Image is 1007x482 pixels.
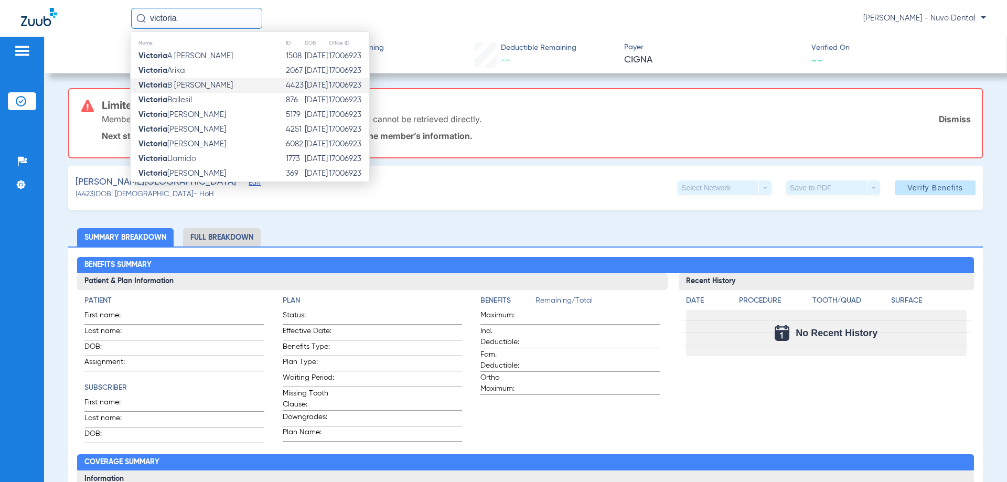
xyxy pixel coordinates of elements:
iframe: Chat Widget [955,432,1007,482]
span: [PERSON_NAME] [138,169,226,177]
span: Verified On [811,42,990,53]
span: B [PERSON_NAME] [138,81,233,89]
span: Ballesil [138,96,192,104]
td: 17006923 [328,93,369,108]
span: Effective Date: [283,326,334,340]
span: [PERSON_NAME] [138,140,226,148]
span: [PERSON_NAME] [138,111,226,119]
span: Payer [624,42,802,53]
img: hamburger-icon [14,45,30,57]
span: Last name: [84,326,136,340]
td: 1773 [285,152,304,166]
span: Waiting Period: [283,372,334,387]
td: [DATE] [304,49,328,63]
app-breakdown-title: Date [686,295,730,310]
span: First name: [84,310,136,324]
td: [DATE] [304,181,328,196]
img: Search Icon [136,14,146,23]
strong: Victoria [138,169,167,177]
td: [DATE] [304,78,328,93]
strong: Victoria [138,96,167,104]
h4: Benefits [480,295,535,306]
span: Last name: [84,413,136,427]
a: Dismiss [939,114,971,124]
span: Arika [138,67,185,74]
span: -- [501,56,510,65]
td: [DATE] [304,108,328,122]
h3: Limited Data Access [102,100,971,111]
td: 17006923 [328,166,369,181]
button: Verify Benefits [895,180,976,195]
span: Downgrades: [283,412,334,426]
span: Status: [283,310,334,324]
span: A [PERSON_NAME] [138,52,233,60]
span: Llamido [138,155,196,163]
span: DOB: [84,341,136,356]
span: [PERSON_NAME] - Nuvo Dental [863,13,986,24]
strong: Victoria [138,52,167,60]
td: 17006923 [328,49,369,63]
h4: Plan [283,295,462,306]
span: Plan Type: [283,357,334,371]
strong: Victoria [138,81,167,89]
span: Benefits Type: [283,341,334,356]
h2: Benefits Summary [77,257,973,274]
app-breakdown-title: Procedure [739,295,809,310]
td: [DATE] [304,93,328,108]
td: 1508 [285,49,304,63]
span: Plan Name: [283,427,334,441]
strong: Victoria [138,140,167,148]
th: ID [285,37,304,49]
p: Member data is only available through a third-party administrator and cannot be retrieved directly. [102,114,481,124]
strong: Victoria [138,125,167,133]
app-breakdown-title: Benefits [480,295,535,310]
td: 17006923 [328,78,369,93]
input: Search for patients [131,8,262,29]
th: DOB [304,37,328,49]
span: Ortho Maximum: [480,372,532,394]
img: Zuub Logo [21,8,57,26]
h4: Tooth/Quad [812,295,887,306]
h2: Coverage Summary [77,454,973,471]
span: Missing Tooth Clause: [283,388,334,410]
span: Verify Benefits [907,184,963,192]
strong: Victoria [138,67,167,74]
td: 369 [285,166,304,181]
span: [PERSON_NAME] [138,125,226,133]
td: [DATE] [304,63,328,78]
td: 17006923 [328,63,369,78]
span: CIGNA [624,53,802,67]
td: [DATE] [304,122,328,137]
span: DOB: [84,429,136,443]
app-breakdown-title: Surface [891,295,966,310]
h4: Subscriber [84,382,264,393]
td: 17006923 [328,108,369,122]
h4: Surface [891,295,966,306]
span: -- [811,55,823,66]
span: Maximum: [480,310,532,324]
td: [DATE] [304,137,328,152]
p: Next step: Please contact the third-party administrator to access the member’s information. [102,131,971,141]
td: 17006923 [328,181,369,196]
h4: Date [686,295,730,306]
app-breakdown-title: Tooth/Quad [812,295,887,310]
td: 17006923 [328,152,369,166]
td: 4423 [285,78,304,93]
span: Remaining/Total [535,295,660,310]
td: 2067 [285,63,304,78]
h4: Procedure [739,295,809,306]
span: Ind. Deductible: [480,326,532,348]
h3: Recent History [679,273,974,290]
span: First name: [84,397,136,411]
h4: Patient [84,295,264,306]
span: Edit [249,179,258,189]
h3: Patient & Plan Information [77,273,667,290]
strong: Victoria [138,111,167,119]
td: [DATE] [304,166,328,181]
td: 435 [285,181,304,196]
span: Assignment: [84,357,136,371]
strong: Victoria [138,155,167,163]
span: [PERSON_NAME][GEOGRAPHIC_DATA] [76,176,236,189]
